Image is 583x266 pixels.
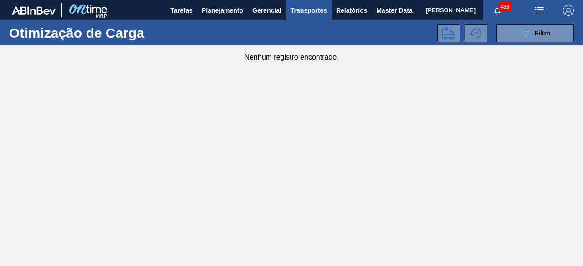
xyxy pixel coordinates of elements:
[202,5,243,16] span: Planejamento
[437,24,465,42] div: Enviar para Transportes
[535,30,551,37] span: Filtro
[498,2,511,12] span: 483
[376,5,412,16] span: Master Data
[496,24,574,42] button: Filtro
[336,5,367,16] span: Relatórios
[12,6,56,15] img: TNhmsLtSVTkK8tSr43FrP2fwEKptu5GPRR3wAAAABJRU5ErkJggg==
[534,5,545,16] img: userActions
[465,24,492,42] div: Alterar para histórico
[244,53,338,61] div: Nenhum registro encontrado.
[252,5,281,16] span: Gerencial
[170,5,193,16] span: Tarefas
[483,4,512,17] button: Notificações
[291,5,327,16] span: Transportes
[9,28,160,38] h1: Otimização de Carga
[563,5,574,16] img: Logout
